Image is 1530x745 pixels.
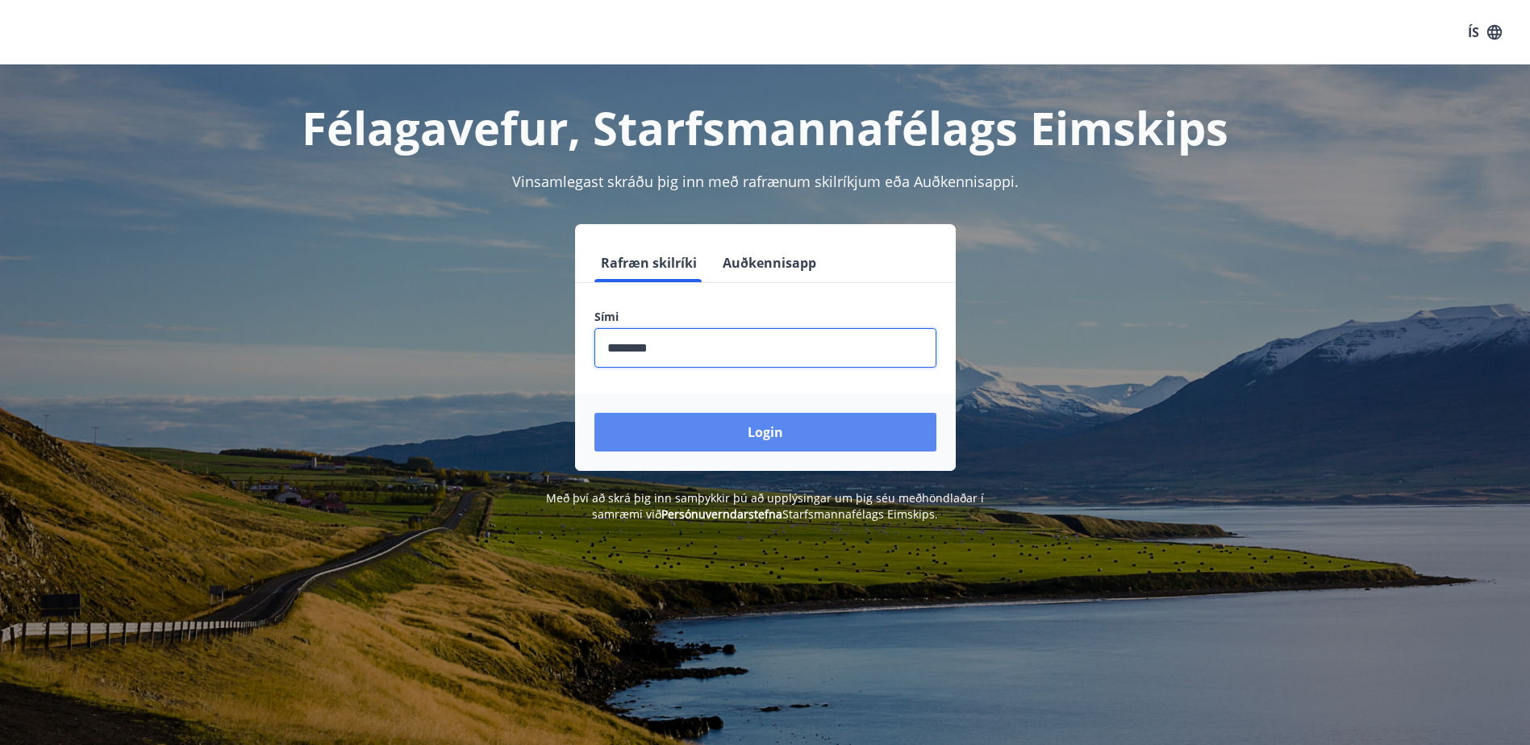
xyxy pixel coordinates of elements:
h1: Félagavefur, Starfsmannafélags Eimskips [204,97,1327,158]
span: Með því að skrá þig inn samþykkir þú að upplýsingar um þig séu meðhöndlaðar í samræmi við Starfsm... [546,490,984,522]
button: ÍS [1459,18,1511,47]
button: Rafræn skilríki [594,243,703,282]
button: Login [594,413,936,452]
button: Auðkennisapp [716,243,823,282]
span: Vinsamlegast skráðu þig inn með rafrænum skilríkjum eða Auðkennisappi. [512,172,1019,191]
label: Sími [594,309,936,325]
a: Persónuverndarstefna [661,506,782,522]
